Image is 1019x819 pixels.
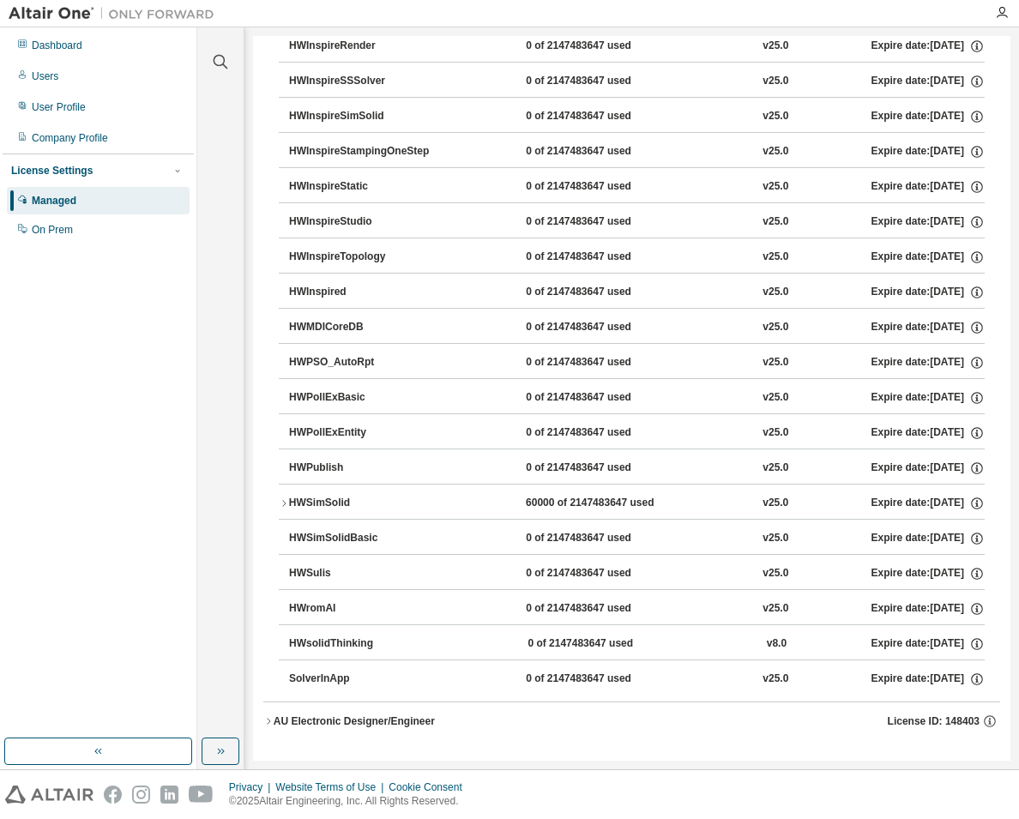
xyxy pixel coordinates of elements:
[526,671,680,687] div: 0 of 2147483647 used
[526,566,680,581] div: 0 of 2147483647 used
[289,285,443,300] div: HWInspired
[763,250,788,265] div: v25.0
[289,414,985,452] button: HWPollExEntity0 of 2147483647 usedv25.0Expire date:[DATE]
[289,660,985,698] button: SolverInApp0 of 2147483647 usedv25.0Expire date:[DATE]
[32,131,108,145] div: Company Profile
[871,179,985,195] div: Expire date: [DATE]
[289,590,985,628] button: HWromAI0 of 2147483647 usedv25.0Expire date:[DATE]
[526,39,680,54] div: 0 of 2147483647 used
[389,780,472,794] div: Cookie Consent
[132,786,150,804] img: instagram.svg
[763,355,788,370] div: v25.0
[763,74,788,89] div: v25.0
[11,164,93,178] div: License Settings
[289,555,985,593] button: HWSulis0 of 2147483647 usedv25.0Expire date:[DATE]
[289,461,443,476] div: HWPublish
[289,203,985,241] button: HWInspireStudio0 of 2147483647 usedv25.0Expire date:[DATE]
[871,214,985,230] div: Expire date: [DATE]
[763,179,788,195] div: v25.0
[229,794,473,809] p: © 2025 Altair Engineering, Inc. All Rights Reserved.
[289,601,443,617] div: HWromAI
[160,786,178,804] img: linkedin.svg
[289,144,443,160] div: HWInspireStampingOneStep
[526,496,680,511] div: 60000 of 2147483647 used
[763,531,788,546] div: v25.0
[32,194,76,208] div: Managed
[763,601,788,617] div: v25.0
[871,320,985,335] div: Expire date: [DATE]
[289,274,985,311] button: HWInspired0 of 2147483647 usedv25.0Expire date:[DATE]
[763,671,788,687] div: v25.0
[289,168,985,206] button: HWInspireStatic0 of 2147483647 usedv25.0Expire date:[DATE]
[888,714,980,728] span: License ID: 148403
[289,109,443,124] div: HWInspireSimSolid
[526,109,680,124] div: 0 of 2147483647 used
[289,531,443,546] div: HWSimSolidBasic
[526,390,680,406] div: 0 of 2147483647 used
[526,214,680,230] div: 0 of 2147483647 used
[289,98,985,135] button: HWInspireSimSolid0 of 2147483647 usedv25.0Expire date:[DATE]
[289,179,443,195] div: HWInspireStatic
[763,566,788,581] div: v25.0
[871,285,985,300] div: Expire date: [DATE]
[32,100,86,114] div: User Profile
[274,714,435,728] div: AU Electronic Designer/Engineer
[763,320,788,335] div: v25.0
[275,780,389,794] div: Website Terms of Use
[526,285,680,300] div: 0 of 2147483647 used
[229,780,275,794] div: Privacy
[871,74,985,89] div: Expire date: [DATE]
[32,39,82,52] div: Dashboard
[289,390,443,406] div: HWPollExBasic
[526,320,680,335] div: 0 of 2147483647 used
[289,250,443,265] div: HWInspireTopology
[871,531,985,546] div: Expire date: [DATE]
[871,461,985,476] div: Expire date: [DATE]
[767,636,787,652] div: v8.0
[289,520,985,557] button: HWSimSolidBasic0 of 2147483647 usedv25.0Expire date:[DATE]
[526,250,680,265] div: 0 of 2147483647 used
[289,133,985,171] button: HWInspireStampingOneStep0 of 2147483647 usedv25.0Expire date:[DATE]
[871,425,985,441] div: Expire date: [DATE]
[289,379,985,417] button: HWPollExBasic0 of 2147483647 usedv25.0Expire date:[DATE]
[289,344,985,382] button: HWPSO_AutoRpt0 of 2147483647 usedv25.0Expire date:[DATE]
[871,636,984,652] div: Expire date: [DATE]
[526,601,680,617] div: 0 of 2147483647 used
[871,39,985,54] div: Expire date: [DATE]
[526,74,680,89] div: 0 of 2147483647 used
[528,636,682,652] div: 0 of 2147483647 used
[289,320,443,335] div: HWMDICoreDB
[526,355,680,370] div: 0 of 2147483647 used
[289,74,443,89] div: HWInspireSSSolver
[289,238,985,276] button: HWInspireTopology0 of 2147483647 usedv25.0Expire date:[DATE]
[763,390,788,406] div: v25.0
[871,144,985,160] div: Expire date: [DATE]
[763,496,788,511] div: v25.0
[871,601,985,617] div: Expire date: [DATE]
[289,449,985,487] button: HWPublish0 of 2147483647 usedv25.0Expire date:[DATE]
[871,355,985,370] div: Expire date: [DATE]
[526,425,680,441] div: 0 of 2147483647 used
[289,39,443,54] div: HWInspireRender
[32,69,58,83] div: Users
[9,5,223,22] img: Altair One
[104,786,122,804] img: facebook.svg
[5,786,93,804] img: altair_logo.svg
[289,671,443,687] div: SolverInApp
[526,144,680,160] div: 0 of 2147483647 used
[871,496,985,511] div: Expire date: [DATE]
[526,179,680,195] div: 0 of 2147483647 used
[289,63,985,100] button: HWInspireSSSolver0 of 2147483647 usedv25.0Expire date:[DATE]
[289,425,443,441] div: HWPollExEntity
[871,390,985,406] div: Expire date: [DATE]
[763,214,788,230] div: v25.0
[32,223,73,237] div: On Prem
[526,461,680,476] div: 0 of 2147483647 used
[289,355,443,370] div: HWPSO_AutoRpt
[871,109,985,124] div: Expire date: [DATE]
[763,109,788,124] div: v25.0
[763,144,788,160] div: v25.0
[763,461,788,476] div: v25.0
[289,625,985,663] button: HWsolidThinking0 of 2147483647 usedv8.0Expire date:[DATE]
[289,496,443,511] div: HWSimSolid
